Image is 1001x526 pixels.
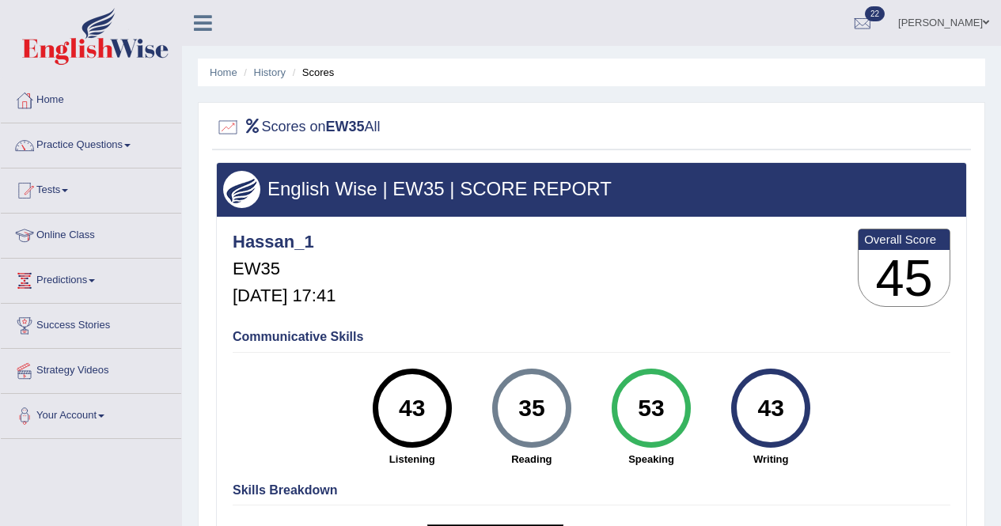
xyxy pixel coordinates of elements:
[599,452,703,467] strong: Speaking
[622,375,680,441] div: 53
[864,233,944,246] b: Overall Score
[216,115,381,139] h2: Scores on All
[254,66,286,78] a: History
[233,286,336,305] h5: [DATE] 17:41
[742,375,800,441] div: 43
[865,6,885,21] span: 22
[223,171,260,208] img: wings.png
[1,394,181,433] a: Your Account
[360,452,464,467] strong: Listening
[326,119,365,134] b: EW35
[480,452,583,467] strong: Reading
[719,452,823,467] strong: Writing
[1,123,181,163] a: Practice Questions
[1,304,181,343] a: Success Stories
[233,233,336,252] h4: Hassan_1
[1,168,181,208] a: Tests
[1,214,181,253] a: Online Class
[210,66,237,78] a: Home
[1,259,181,298] a: Predictions
[1,78,181,118] a: Home
[859,250,950,307] h3: 45
[223,179,960,199] h3: English Wise | EW35 | SCORE REPORT
[233,259,336,278] h5: EW35
[383,375,441,441] div: 43
[233,483,950,498] h4: Skills Breakdown
[289,65,335,80] li: Scores
[1,349,181,388] a: Strategy Videos
[502,375,560,441] div: 35
[233,330,950,344] h4: Communicative Skills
